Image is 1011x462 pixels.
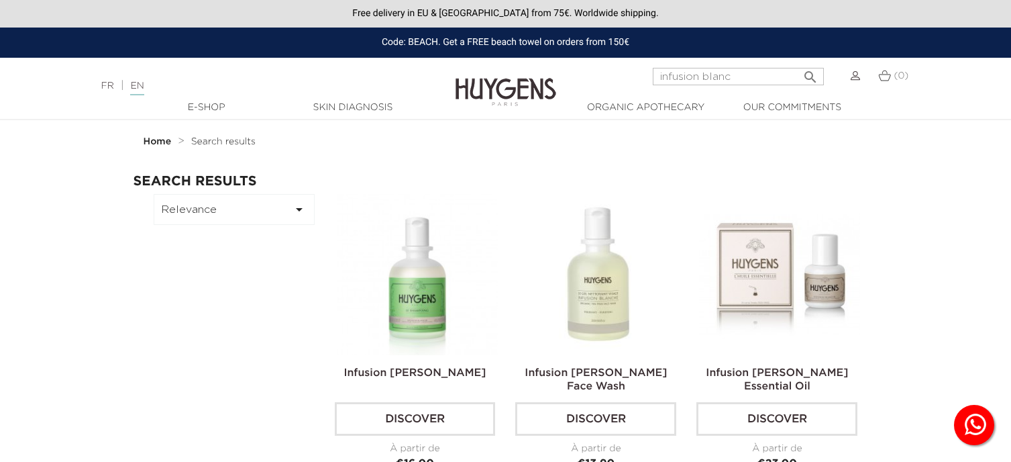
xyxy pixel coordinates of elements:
[95,78,411,94] div: |
[894,71,908,81] span: (0)
[725,101,859,115] a: Our commitments
[706,368,848,392] a: Infusion [PERSON_NAME] Essential Oil
[337,194,498,355] img: Infusion Blanche Shampoo
[191,137,256,146] span: Search results
[515,442,676,456] div: À partir de
[191,136,256,147] a: Search results
[291,201,307,218] i: 
[101,81,114,91] a: FR
[579,101,713,115] a: Organic Apothecary
[653,68,824,85] input: Search
[343,368,486,379] a: Infusion [PERSON_NAME]
[696,442,857,456] div: À partir de
[515,402,676,436] a: Discover
[798,64,822,82] button: 
[335,402,496,436] a: Discover
[144,136,174,147] a: Home
[144,137,172,146] strong: Home
[802,65,818,81] i: 
[335,442,496,456] div: À partir de
[699,194,860,355] img: H.E. INFUSION BLANCHE 10ml
[696,402,857,436] a: Discover
[518,194,679,355] img: Infusion Blanche Face Wash
[134,174,878,189] h2: Search results
[154,194,315,225] button: Relevance
[525,368,667,392] a: Infusion [PERSON_NAME] Face Wash
[286,101,420,115] a: Skin Diagnosis
[130,81,144,95] a: EN
[140,101,274,115] a: E-Shop
[456,56,556,108] img: Huygens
